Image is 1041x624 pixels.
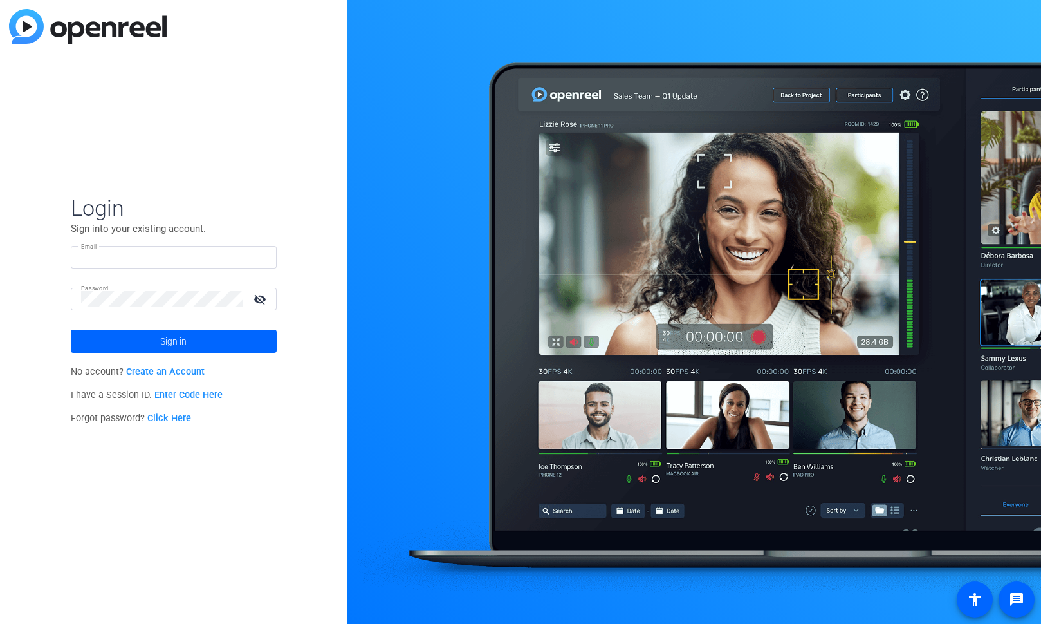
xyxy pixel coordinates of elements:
[154,390,223,401] a: Enter Code Here
[71,194,277,222] span: Login
[71,366,205,377] span: No account?
[71,390,223,401] span: I have a Session ID.
[1009,592,1024,607] mat-icon: message
[9,9,167,44] img: blue-gradient.svg
[246,290,277,308] mat-icon: visibility_off
[81,249,266,265] input: Enter Email Address
[81,243,97,250] mat-label: Email
[71,413,192,424] span: Forgot password?
[71,222,277,236] p: Sign into your existing account.
[160,325,187,357] span: Sign in
[71,330,277,353] button: Sign in
[147,413,191,424] a: Click Here
[126,366,205,377] a: Create an Account
[81,285,109,292] mat-label: Password
[967,592,982,607] mat-icon: accessibility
